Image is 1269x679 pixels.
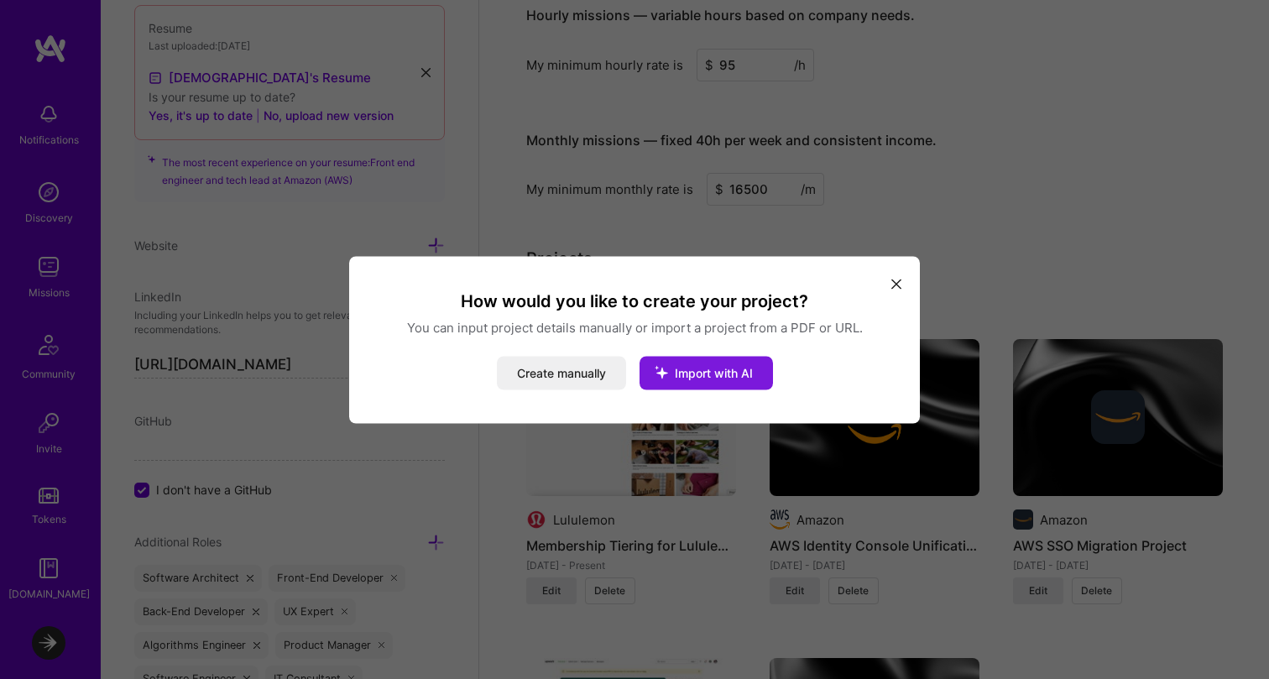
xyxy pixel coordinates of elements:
[369,290,900,311] h3: How would you like to create your project?
[891,279,901,290] i: icon Close
[497,356,626,389] button: Create manually
[640,356,773,389] button: Import with AI
[640,350,683,394] i: icon StarsWhite
[675,365,753,379] span: Import with AI
[369,318,900,336] p: You can input project details manually or import a project from a PDF or URL.
[349,256,920,423] div: modal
